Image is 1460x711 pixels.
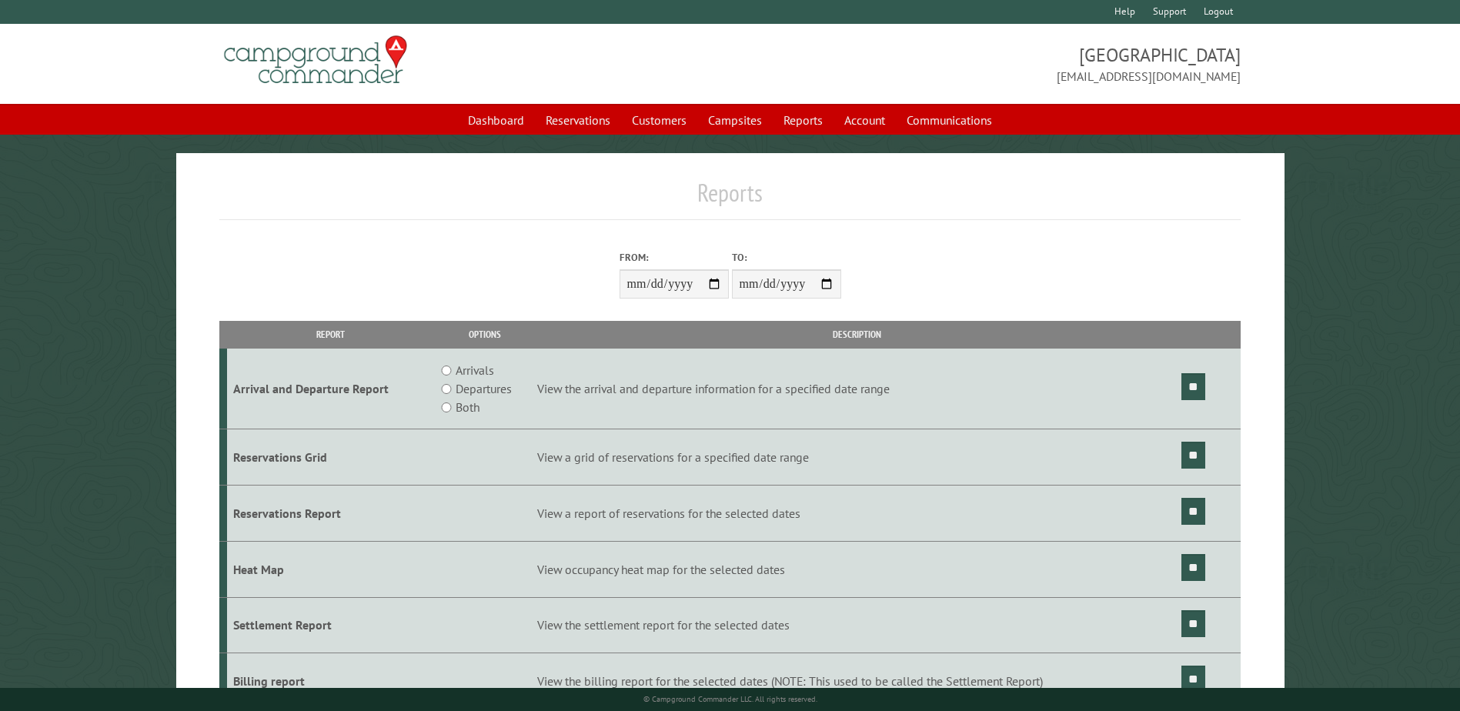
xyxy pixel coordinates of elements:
[227,653,434,709] td: Billing report
[434,321,534,348] th: Options
[535,321,1179,348] th: Description
[535,597,1179,653] td: View the settlement report for the selected dates
[774,105,832,135] a: Reports
[699,105,771,135] a: Campsites
[227,349,434,429] td: Arrival and Departure Report
[643,694,817,704] small: © Campground Commander LLC. All rights reserved.
[227,321,434,348] th: Report
[535,541,1179,597] td: View occupancy heat map for the selected dates
[227,429,434,486] td: Reservations Grid
[536,105,620,135] a: Reservations
[459,105,533,135] a: Dashboard
[535,349,1179,429] td: View the arrival and departure information for a specified date range
[623,105,696,135] a: Customers
[535,485,1179,541] td: View a report of reservations for the selected dates
[227,541,434,597] td: Heat Map
[535,653,1179,709] td: View the billing report for the selected dates (NOTE: This used to be called the Settlement Report)
[535,429,1179,486] td: View a grid of reservations for a specified date range
[219,30,412,90] img: Campground Commander
[456,398,479,416] label: Both
[219,178,1240,220] h1: Reports
[227,485,434,541] td: Reservations Report
[456,379,512,398] label: Departures
[227,597,434,653] td: Settlement Report
[456,361,494,379] label: Arrivals
[730,42,1241,85] span: [GEOGRAPHIC_DATA] [EMAIL_ADDRESS][DOMAIN_NAME]
[732,250,841,265] label: To:
[835,105,894,135] a: Account
[897,105,1001,135] a: Communications
[620,250,729,265] label: From:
